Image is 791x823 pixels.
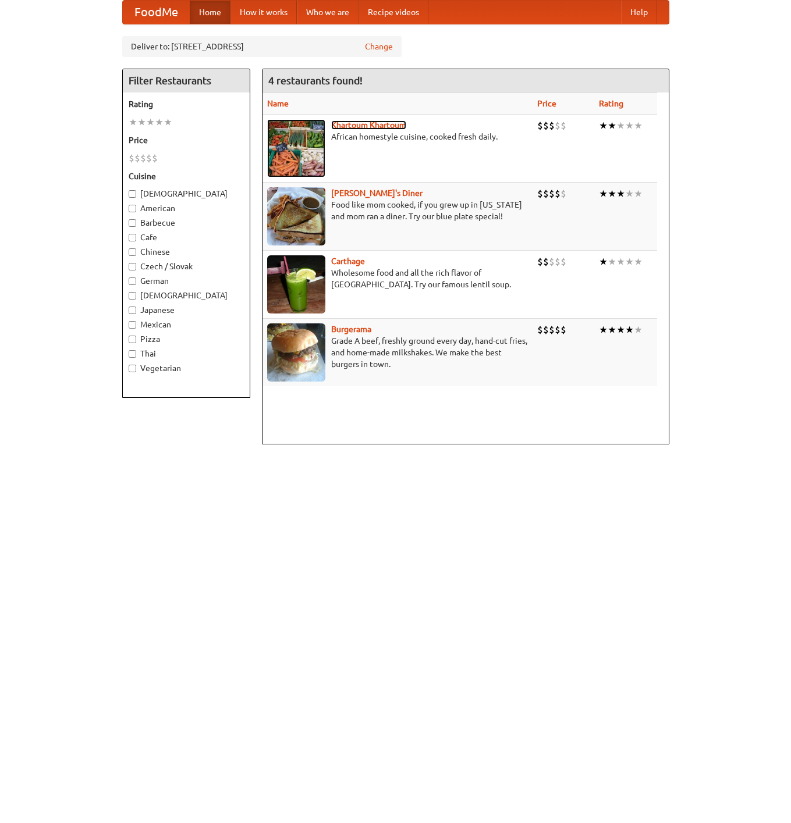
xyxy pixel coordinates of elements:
li: ★ [616,119,625,132]
li: $ [134,152,140,165]
li: $ [537,323,543,336]
li: $ [152,152,158,165]
li: ★ [599,255,608,268]
li: ★ [634,323,643,336]
li: $ [537,255,543,268]
input: Cafe [129,234,136,241]
a: Home [190,1,230,24]
h4: Filter Restaurants [123,69,250,92]
input: German [129,277,136,285]
img: burgerama.jpg [267,323,325,382]
label: American [129,202,244,214]
li: ★ [155,116,164,129]
li: $ [561,323,566,336]
p: African homestyle cuisine, cooked fresh daily. [267,131,528,142]
li: ★ [616,323,625,336]
p: Wholesome food and all the rich flavor of [GEOGRAPHIC_DATA]. Try our famous lentil soup. [267,267,528,290]
input: Pizza [129,336,136,343]
li: $ [543,323,549,336]
input: Czech / Slovak [129,263,136,270]
li: ★ [599,323,608,336]
label: Thai [129,348,244,359]
li: ★ [634,187,643,200]
li: $ [549,323,555,336]
a: Khartoum Khartoum [331,120,406,130]
p: Food like mom cooked, if you grew up in [US_STATE] and mom ran a diner. Try our blue plate special! [267,199,528,222]
li: $ [537,187,543,200]
li: ★ [599,187,608,200]
li: $ [555,323,561,336]
li: ★ [616,255,625,268]
p: Grade A beef, freshly ground every day, hand-cut fries, and home-made milkshakes. We make the bes... [267,335,528,370]
a: Recipe videos [359,1,428,24]
li: ★ [625,255,634,268]
li: $ [555,119,561,132]
li: ★ [634,119,643,132]
li: ★ [616,187,625,200]
label: Chinese [129,246,244,258]
input: Barbecue [129,219,136,227]
a: How it works [230,1,297,24]
li: $ [129,152,134,165]
input: Vegetarian [129,365,136,372]
input: [DEMOGRAPHIC_DATA] [129,190,136,198]
input: Japanese [129,307,136,314]
a: Rating [599,99,623,108]
li: ★ [599,119,608,132]
li: $ [543,255,549,268]
a: Help [621,1,657,24]
label: Barbecue [129,217,244,229]
label: [DEMOGRAPHIC_DATA] [129,188,244,199]
input: Chinese [129,248,136,256]
li: $ [146,152,152,165]
li: ★ [164,116,172,129]
a: Carthage [331,256,365,266]
label: German [129,275,244,287]
ng-pluralize: 4 restaurants found! [268,75,363,86]
li: ★ [608,323,616,336]
input: [DEMOGRAPHIC_DATA] [129,292,136,300]
li: ★ [137,116,146,129]
h5: Price [129,134,244,146]
label: Cafe [129,231,244,243]
li: ★ [608,187,616,200]
img: sallys.jpg [267,187,325,245]
li: ★ [129,116,137,129]
a: Price [537,99,556,108]
li: ★ [634,255,643,268]
input: American [129,205,136,212]
li: $ [140,152,146,165]
li: $ [561,119,566,132]
li: ★ [146,116,155,129]
input: Mexican [129,321,136,329]
a: Name [267,99,289,108]
label: [DEMOGRAPHIC_DATA] [129,290,244,301]
label: Mexican [129,319,244,330]
li: $ [549,255,555,268]
li: ★ [625,187,634,200]
a: [PERSON_NAME]'s Diner [331,188,423,198]
li: $ [561,187,566,200]
li: $ [543,187,549,200]
label: Japanese [129,304,244,316]
li: ★ [625,323,634,336]
a: Burgerama [331,325,371,334]
li: ★ [608,119,616,132]
input: Thai [129,350,136,358]
li: $ [561,255,566,268]
label: Czech / Slovak [129,261,244,272]
li: $ [537,119,543,132]
li: $ [555,255,561,268]
li: $ [555,187,561,200]
img: khartoum.jpg [267,119,325,177]
li: ★ [608,255,616,268]
div: Deliver to: [STREET_ADDRESS] [122,36,402,57]
li: $ [543,119,549,132]
li: $ [549,187,555,200]
label: Pizza [129,333,244,345]
a: Change [365,41,393,52]
h5: Rating [129,98,244,110]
